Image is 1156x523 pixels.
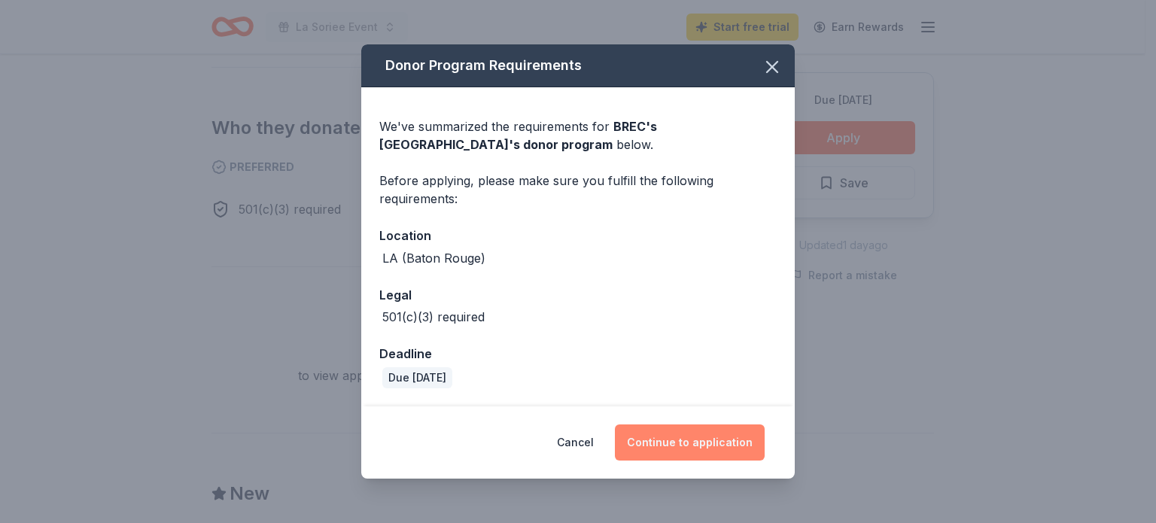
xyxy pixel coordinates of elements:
div: Deadline [379,344,777,363]
div: Legal [379,285,777,305]
div: LA (Baton Rouge) [382,249,485,267]
div: Donor Program Requirements [361,44,795,87]
div: We've summarized the requirements for below. [379,117,777,154]
div: Location [379,226,777,245]
button: Continue to application [615,424,765,461]
div: Due [DATE] [382,367,452,388]
div: 501(c)(3) required [382,308,485,326]
button: Cancel [557,424,594,461]
div: Before applying, please make sure you fulfill the following requirements: [379,172,777,208]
